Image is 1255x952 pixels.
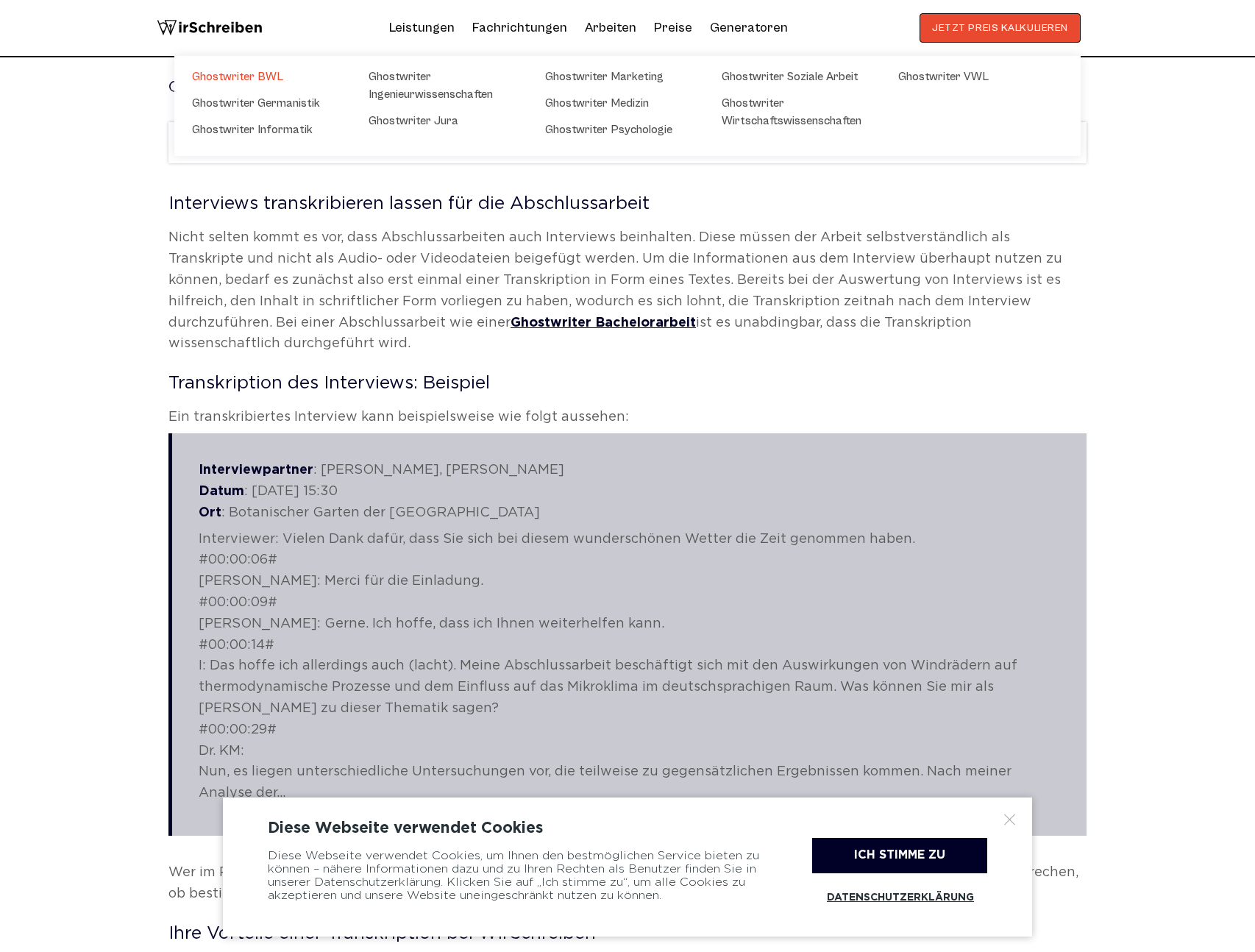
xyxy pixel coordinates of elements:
a: Ghostwriter Marketing [545,68,692,85]
p: : [PERSON_NAME], [PERSON_NAME] : [DATE] 15:30 : Botanischer Garten der [GEOGRAPHIC_DATA] [199,460,1060,523]
a: Ghostwriter Bachelorarbeit [511,317,696,329]
img: logo wirschreiben [157,13,263,43]
a: Ghostwriter Jura [369,112,516,129]
a: Ghostwriter Soziale Arbeit [722,68,869,85]
a: Ghostwriter Informatik [192,121,339,138]
strong: Interviewpartner [199,464,313,476]
a: Ghostwriter Psychologie [545,121,692,138]
div: Ich stimme zu [812,838,987,873]
a: Ghostwriter VWL [898,68,1045,85]
p: Nicht selten kommt es vor, dass Abschlussarbeiten auch Interviews beinhalten. Diese müssen der Ar... [168,227,1087,355]
a: Ghostwriter Medizin [545,94,692,112]
p: Interviewer: Vielen Dank dafür, dass Sie sich bei diesem wunderschönen Wetter die Zeit genommen h... [199,529,1060,804]
div: Diese Webseite verwendet Cookies, um Ihnen den bestmöglichen Service bieten zu können – nähere In... [268,838,775,914]
strong: Datum [199,486,244,497]
button: JETZT PREIS KALKULIEREN [920,13,1081,43]
a: Leistungen [389,16,455,40]
a: Preise [654,20,692,35]
a: Datenschutzerklärung [812,881,987,914]
h2: Interviews transkribieren lassen für die Abschlussarbeit [168,195,1087,213]
h2: Transkription des Interviews: Beispiel [168,374,1087,392]
a: Fachrichtungen [472,16,567,40]
a: Generatoren [710,16,788,40]
p: Wer im Rahmen seiner Abschlussarbeit ein Interview transkribieren will, sollte in jedem Fall mit ... [168,862,1087,905]
p: Ein transkribiertes Interview kann beispielsweise wie folgt aussehen: [168,407,1087,428]
a: Ghostwriter [168,81,281,94]
a: Arbeiten [585,16,636,40]
a: Ghostwriter BWL [192,68,339,85]
div: Diese Webseite verwendet Cookies [268,820,987,837]
h2: Ihre Vorteile einer Transkription bei WirSchreiben [168,925,1087,942]
a: Ghostwriter Ingenieurwissenschaften [369,68,516,103]
strong: Ort [199,507,221,519]
a: Ghostwriter Wirtschaftswissenschaften [722,94,869,129]
a: Ghostwriter Germanistik [192,94,339,112]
